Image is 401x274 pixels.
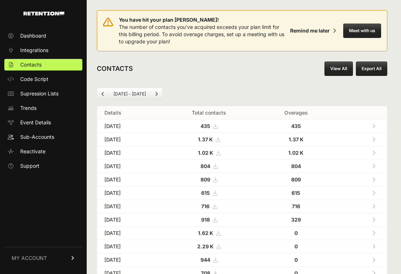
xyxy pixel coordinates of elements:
[97,227,160,240] td: [DATE]
[20,162,39,170] span: Support
[160,106,258,120] th: Total contacts
[324,61,353,76] a: View All
[97,133,160,146] td: [DATE]
[197,243,214,249] strong: 2.29 K
[20,32,46,39] span: Dashboard
[12,254,47,262] span: MY ACCOUNT
[4,102,82,114] a: Trends
[119,24,284,44] span: The number of contacts you've acquired exceeds your plan limit for this billing period. To avoid ...
[20,90,59,97] span: Supression Lists
[201,203,210,209] strong: 716
[294,243,298,249] strong: 0
[97,213,160,227] td: [DATE]
[201,190,210,196] strong: 615
[291,217,301,223] strong: 329
[343,23,381,38] button: Meet with us
[200,176,217,183] a: 809
[109,91,150,97] li: [DATE] - [DATE]
[97,146,160,160] td: [DATE]
[290,27,330,34] div: Remind me later
[4,131,82,143] a: Sub-Accounts
[151,88,162,100] a: Next
[4,59,82,70] a: Contacts
[20,61,42,68] span: Contacts
[294,257,298,263] strong: 0
[201,190,217,196] a: 615
[292,203,300,209] strong: 716
[4,44,82,56] a: Integrations
[200,257,210,263] strong: 944
[20,104,36,112] span: Trends
[294,230,298,236] strong: 0
[258,106,334,120] th: Overages
[200,123,210,129] strong: 435
[97,120,160,133] td: [DATE]
[23,12,64,16] img: Retention.com
[198,136,213,142] strong: 1.37 K
[97,240,160,253] td: [DATE]
[201,217,210,223] strong: 918
[4,146,82,157] a: Reactivate
[20,119,51,126] span: Event Details
[4,247,82,269] a: MY ACCOUNT
[200,163,217,169] a: 804
[97,160,160,173] td: [DATE]
[4,30,82,42] a: Dashboard
[198,230,220,236] a: 1.62 K
[201,217,217,223] a: 918
[288,150,303,156] strong: 1.02 K
[4,160,82,172] a: Support
[20,133,54,141] span: Sub-Accounts
[200,176,210,183] strong: 809
[20,148,46,155] span: Reactivate
[291,176,301,183] strong: 809
[198,150,220,156] a: 1.02 K
[20,47,48,54] span: Integrations
[4,73,82,85] a: Code Script
[292,190,300,196] strong: 615
[198,136,220,142] a: 1.37 K
[97,106,160,120] th: Details
[291,123,301,129] strong: 435
[200,257,217,263] a: 944
[200,123,217,129] a: 435
[198,150,213,156] strong: 1.02 K
[198,230,213,236] strong: 1.62 K
[97,187,160,200] td: [DATE]
[356,61,387,76] button: Export All
[97,173,160,187] td: [DATE]
[4,117,82,128] a: Event Details
[291,163,301,169] strong: 804
[287,24,339,37] button: Remind me later
[97,253,160,267] td: [DATE]
[97,64,133,74] h2: CONTACTS
[4,88,82,99] a: Supression Lists
[20,76,48,83] span: Code Script
[97,88,109,100] a: Previous
[119,16,287,23] span: You have hit your plan [PERSON_NAME]!
[201,203,217,209] a: 716
[97,200,160,213] td: [DATE]
[289,136,303,142] strong: 1.37 K
[197,243,221,249] a: 2.29 K
[200,163,210,169] strong: 804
